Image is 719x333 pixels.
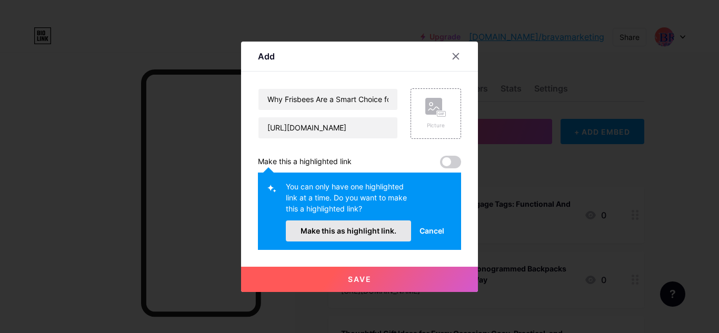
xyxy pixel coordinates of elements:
[258,50,275,63] div: Add
[348,275,372,284] span: Save
[258,89,397,110] input: Title
[258,117,397,138] input: URL
[420,225,444,236] span: Cancel
[286,220,411,241] button: Make this as highlight link.
[425,122,446,129] div: Picture
[286,181,411,220] div: You can only have one highlighted link at a time. Do you want to make this a highlighted link?
[411,220,453,241] button: Cancel
[241,267,478,292] button: Save
[301,226,396,235] span: Make this as highlight link.
[258,156,352,168] div: Make this a highlighted link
